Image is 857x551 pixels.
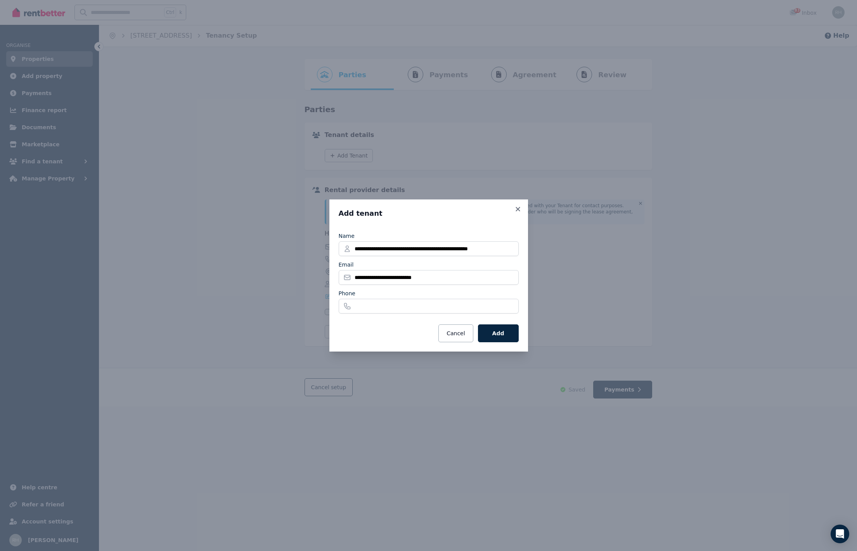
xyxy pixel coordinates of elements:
[339,289,355,297] label: Phone
[339,261,354,269] label: Email
[478,324,519,342] button: Add
[339,232,355,240] label: Name
[339,209,519,218] h3: Add tenant
[831,525,849,543] div: Open Intercom Messenger
[438,324,473,342] button: Cancel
